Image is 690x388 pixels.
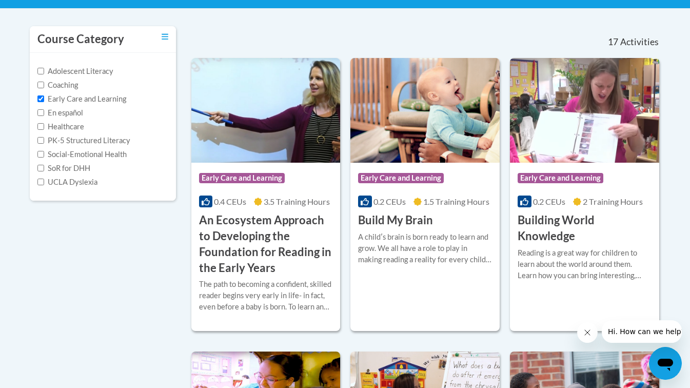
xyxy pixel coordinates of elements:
iframe: Message from company [602,320,682,343]
label: En español [37,107,83,119]
span: 0.4 CEUs [214,197,246,206]
span: 0.2 CEUs [533,197,565,206]
div: Reading is a great way for children to learn about the world around them. Learn how you can bring... [518,247,652,281]
label: PK-5 Structured Literacy [37,135,130,146]
label: Healthcare [37,121,84,132]
label: UCLA Dyslexia [37,177,97,188]
input: Checkbox for Options [37,123,44,130]
label: SoR for DHH [37,163,90,174]
h3: Building World Knowledge [518,212,652,244]
label: Early Care and Learning [37,93,126,105]
input: Checkbox for Options [37,82,44,88]
label: Coaching [37,80,78,91]
h3: An Ecosystem Approach to Developing the Foundation for Reading in the Early Years [199,212,333,276]
input: Checkbox for Options [37,68,44,74]
input: Checkbox for Options [37,165,44,171]
span: Hi. How can we help? [6,7,83,15]
span: Early Care and Learning [199,173,285,183]
div: A childʹs brain is born ready to learn and grow. We all have a role to play in making reading a r... [358,231,492,265]
span: 0.2 CEUs [373,197,406,206]
img: Course Logo [191,58,341,163]
iframe: Button to launch messaging window [649,347,682,380]
span: Early Care and Learning [518,173,603,183]
input: Checkbox for Options [37,179,44,185]
input: Checkbox for Options [37,151,44,158]
a: Course LogoEarly Care and Learning0.2 CEUs1.5 Training Hours Build My BrainA childʹs brain is bor... [350,58,500,331]
input: Checkbox for Options [37,109,44,116]
a: Course LogoEarly Care and Learning0.2 CEUs2 Training Hours Building World KnowledgeReading is a g... [510,58,659,331]
label: Social-Emotional Health [37,149,127,160]
span: 1.5 Training Hours [423,197,489,206]
span: 17 [608,36,618,48]
img: Course Logo [350,58,500,163]
span: 3.5 Training Hours [264,197,330,206]
span: Early Care and Learning [358,173,444,183]
input: Checkbox for Options [37,137,44,144]
iframe: Close message [577,322,598,343]
div: The path to becoming a confident, skilled reader begins very early in life- in fact, even before ... [199,279,333,313]
span: Activities [620,36,659,48]
h3: Build My Brain [358,212,433,228]
img: Course Logo [510,58,659,163]
a: Course LogoEarly Care and Learning0.4 CEUs3.5 Training Hours An Ecosystem Approach to Developing ... [191,58,341,331]
a: Toggle collapse [162,31,168,43]
label: Adolescent Literacy [37,66,113,77]
input: Checkbox for Options [37,95,44,102]
h3: Course Category [37,31,124,47]
span: 2 Training Hours [583,197,643,206]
